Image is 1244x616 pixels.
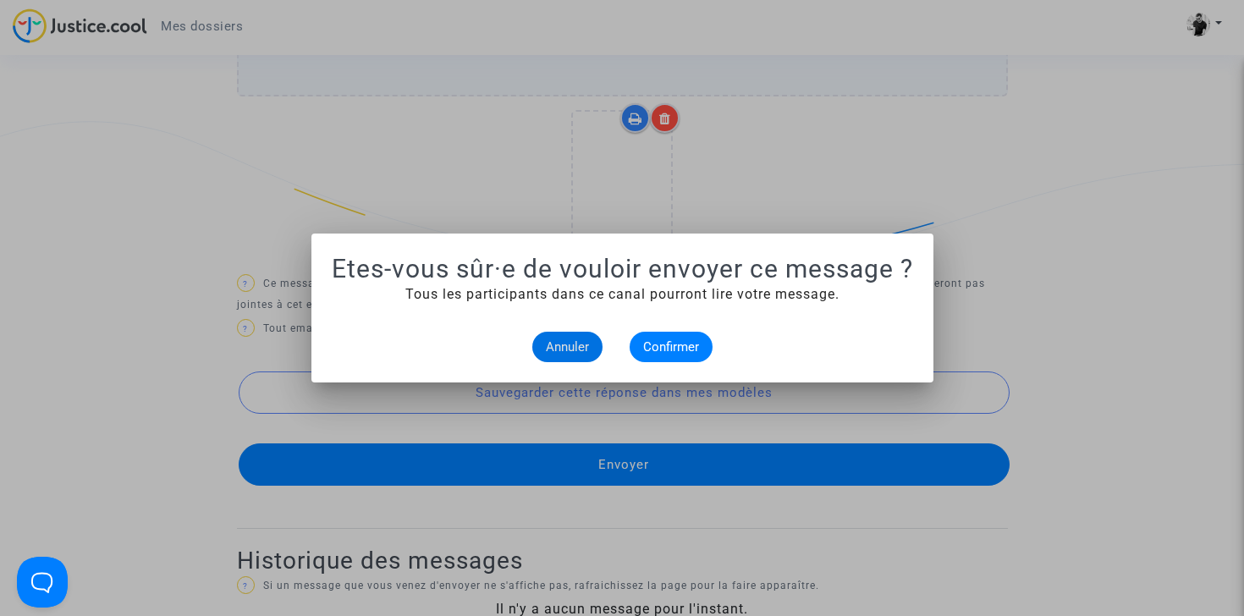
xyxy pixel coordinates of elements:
[643,339,699,355] span: Confirmer
[630,332,713,362] button: Confirmer
[405,286,839,302] span: Tous les participants dans ce canal pourront lire votre message.
[532,332,603,362] button: Annuler
[332,254,913,284] h1: Etes-vous sûr·e de vouloir envoyer ce message ?
[546,339,589,355] span: Annuler
[17,557,68,608] iframe: Help Scout Beacon - Open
